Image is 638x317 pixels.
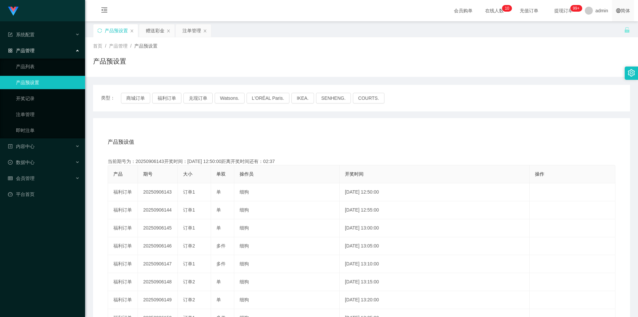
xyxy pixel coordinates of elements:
[16,76,80,89] a: 产品预设置
[105,24,128,37] div: 产品预设置
[183,279,195,284] span: 订单2
[108,237,138,255] td: 福利订单
[108,273,138,291] td: 福利订单
[182,24,201,37] div: 注单管理
[108,219,138,237] td: 福利订单
[340,237,530,255] td: [DATE] 13:05:00
[121,93,150,103] button: 商城订单
[234,273,340,291] td: 细狗
[216,171,226,177] span: 单双
[108,201,138,219] td: 福利订单
[113,171,123,177] span: 产品
[216,225,221,231] span: 单
[340,183,530,201] td: [DATE] 12:50:00
[340,291,530,309] td: [DATE] 13:20:00
[138,273,178,291] td: 20250906148
[215,93,245,103] button: Watsons.
[482,8,507,13] span: 在线人数
[353,93,384,103] button: COURTS.
[234,255,340,273] td: 细狗
[8,144,35,149] span: 内容中心
[134,43,158,49] span: 产品预设置
[16,124,80,137] a: 即时注单
[138,183,178,201] td: 20250906143
[502,5,512,12] sup: 10
[316,93,351,103] button: SENHENG.
[97,28,102,33] i: 图标: sync
[616,8,621,13] i: 图标: global
[108,291,138,309] td: 福利订单
[183,261,195,266] span: 订单1
[516,8,542,13] span: 充值订单
[138,291,178,309] td: 20250906149
[130,29,134,33] i: 图标: close
[16,60,80,73] a: 产品列表
[93,0,116,22] i: 图标: menu-fold
[152,93,181,103] button: 福利订单
[340,273,530,291] td: [DATE] 13:15:00
[247,93,289,103] button: L'ORÉAL Paris.
[8,32,35,37] span: 系统配置
[216,189,221,195] span: 单
[101,93,121,103] span: 类型：
[291,93,314,103] button: IKEA.
[93,43,102,49] span: 首页
[216,297,221,302] span: 单
[93,56,126,66] h1: 产品预设置
[16,108,80,121] a: 注单管理
[8,188,80,201] a: 图标: dashboard平台首页
[8,32,13,37] i: 图标: form
[535,171,544,177] span: 操作
[234,291,340,309] td: 细狗
[183,225,195,231] span: 订单1
[138,237,178,255] td: 20250906146
[138,219,178,237] td: 20250906145
[216,261,226,266] span: 多件
[345,171,364,177] span: 开奖时间
[340,219,530,237] td: [DATE] 13:00:00
[240,171,254,177] span: 操作员
[183,93,213,103] button: 兑现订单
[216,207,221,213] span: 单
[108,183,138,201] td: 福利订单
[8,48,35,53] span: 产品管理
[216,243,226,248] span: 多件
[507,5,509,12] p: 0
[8,48,13,53] i: 图标: appstore-o
[234,237,340,255] td: 细狗
[234,219,340,237] td: 细狗
[340,255,530,273] td: [DATE] 13:10:00
[16,92,80,105] a: 开奖记录
[183,243,195,248] span: 订单2
[8,7,19,16] img: logo.9652507e.png
[138,255,178,273] td: 20250906147
[183,189,195,195] span: 订单1
[8,176,13,181] i: 图标: table
[108,158,615,165] div: 当前期号为：20250906143开奖时间：[DATE] 12:50:00距离开奖时间还有：02:37
[8,144,13,149] i: 图标: profile
[183,171,192,177] span: 大小
[216,279,221,284] span: 单
[109,43,128,49] span: 产品管理
[108,255,138,273] td: 福利订单
[624,27,630,33] i: 图标: unlock
[138,201,178,219] td: 20250906144
[570,5,582,12] sup: 1088
[143,171,153,177] span: 期号
[166,29,170,33] i: 图标: close
[234,183,340,201] td: 细狗
[183,297,195,302] span: 订单2
[105,43,106,49] span: /
[551,8,576,13] span: 提现订单
[234,201,340,219] td: 细狗
[108,138,134,146] span: 产品预设值
[8,176,35,181] span: 会员管理
[628,69,635,77] i: 图标: setting
[340,201,530,219] td: [DATE] 12:55:00
[505,5,507,12] p: 1
[8,160,13,165] i: 图标: check-circle-o
[203,29,207,33] i: 图标: close
[146,24,164,37] div: 赠送彩金
[130,43,132,49] span: /
[183,207,195,213] span: 订单1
